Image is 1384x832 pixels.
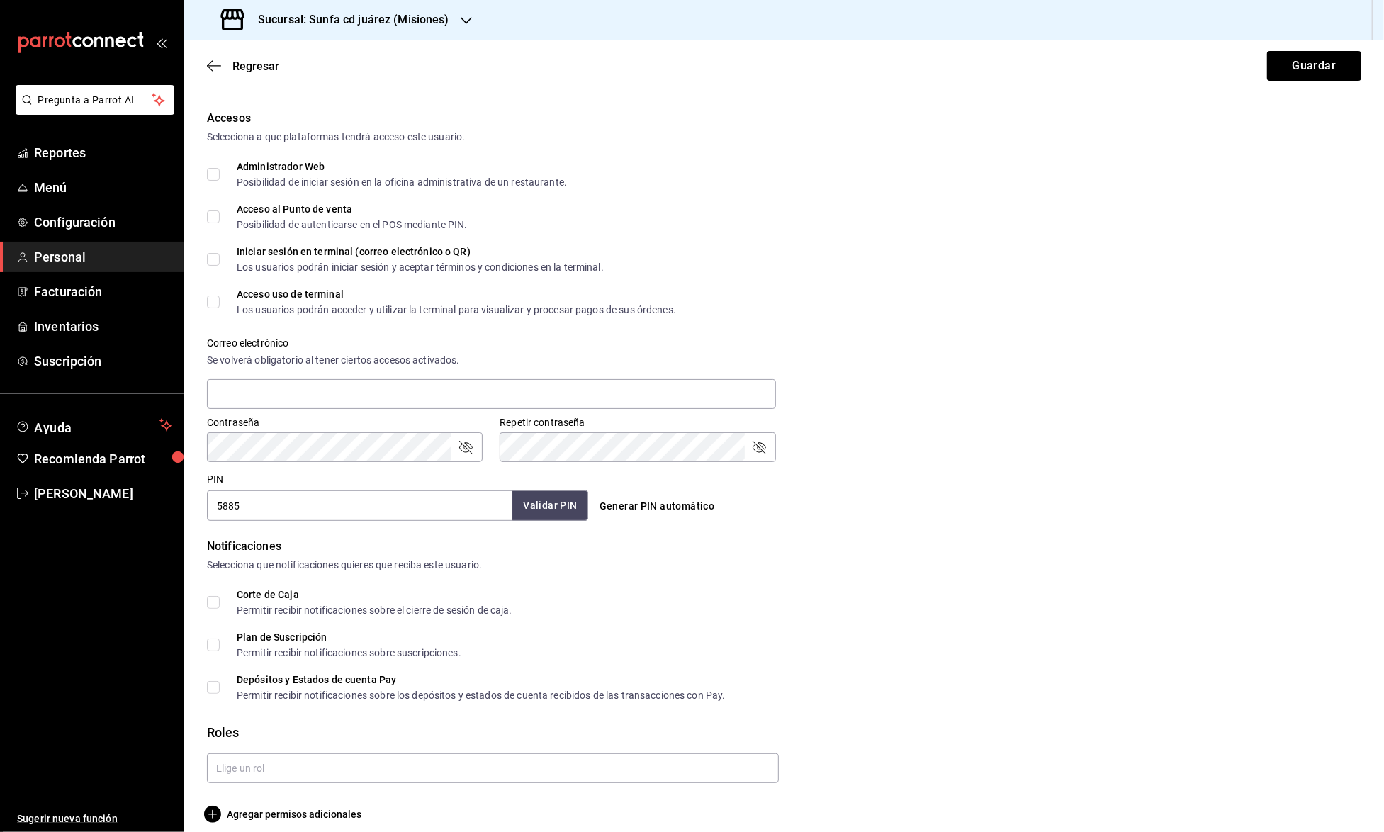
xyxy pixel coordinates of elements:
label: Repetir contraseña [500,418,775,428]
span: Suscripción [34,352,172,371]
a: Pregunta a Parrot AI [10,103,174,118]
div: Corte de Caja [237,590,512,600]
button: Guardar [1267,51,1361,81]
h3: Sucursal: Sunfa cd juárez (Misiones) [247,11,449,28]
div: Los usuarios podrán iniciar sesión y aceptar términos y condiciones en la terminal. [237,262,604,272]
span: Ayuda [34,417,154,434]
button: Agregar permisos adicionales [207,806,361,823]
span: [PERSON_NAME] [34,484,172,503]
button: Pregunta a Parrot AI [16,85,174,115]
div: Posibilidad de autenticarse en el POS mediante PIN. [237,220,468,230]
div: Iniciar sesión en terminal (correo electrónico o QR) [237,247,604,257]
div: Posibilidad de iniciar sesión en la oficina administrativa de un restaurante. [237,177,567,187]
button: Validar PIN [512,490,587,521]
button: Regresar [207,60,279,73]
div: Permitir recibir notificaciones sobre suscripciones. [237,648,461,658]
div: Permitir recibir notificaciones sobre los depósitos y estados de cuenta recibidos de las transacc... [237,690,726,700]
div: Depósitos y Estados de cuenta Pay [237,675,726,685]
div: Administrador Web [237,162,567,172]
span: Sugerir nueva función [17,811,172,826]
div: Acceso al Punto de venta [237,204,468,214]
label: PIN [207,475,223,485]
span: Personal [34,247,172,266]
input: 3 a 6 dígitos [207,490,512,520]
label: Contraseña [207,418,483,428]
button: passwordField [750,439,767,456]
div: Roles [207,723,1361,742]
label: Correo electrónico [207,339,776,349]
span: Regresar [232,60,279,73]
input: Elige un rol [207,753,779,783]
button: Generar PIN automático [594,493,721,519]
div: Selecciona a que plataformas tendrá acceso este usuario. [207,130,1361,145]
span: Reportes [34,143,172,162]
span: Configuración [34,213,172,232]
span: Pregunta a Parrot AI [38,93,152,108]
button: open_drawer_menu [156,37,167,48]
div: Notificaciones [207,538,1361,555]
div: Los usuarios podrán acceder y utilizar la terminal para visualizar y procesar pagos de sus órdenes. [237,305,676,315]
button: passwordField [457,439,474,456]
span: Menú [34,178,172,197]
div: Plan de Suscripción [237,632,461,642]
div: Accesos [207,110,1361,127]
span: Facturación [34,282,172,301]
span: Recomienda Parrot [34,449,172,468]
div: Permitir recibir notificaciones sobre el cierre de sesión de caja. [237,605,512,615]
div: Acceso uso de terminal [237,289,676,299]
div: Selecciona que notificaciones quieres que reciba este usuario. [207,558,1361,573]
span: Inventarios [34,317,172,336]
div: Se volverá obligatorio al tener ciertos accesos activados. [207,353,776,368]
